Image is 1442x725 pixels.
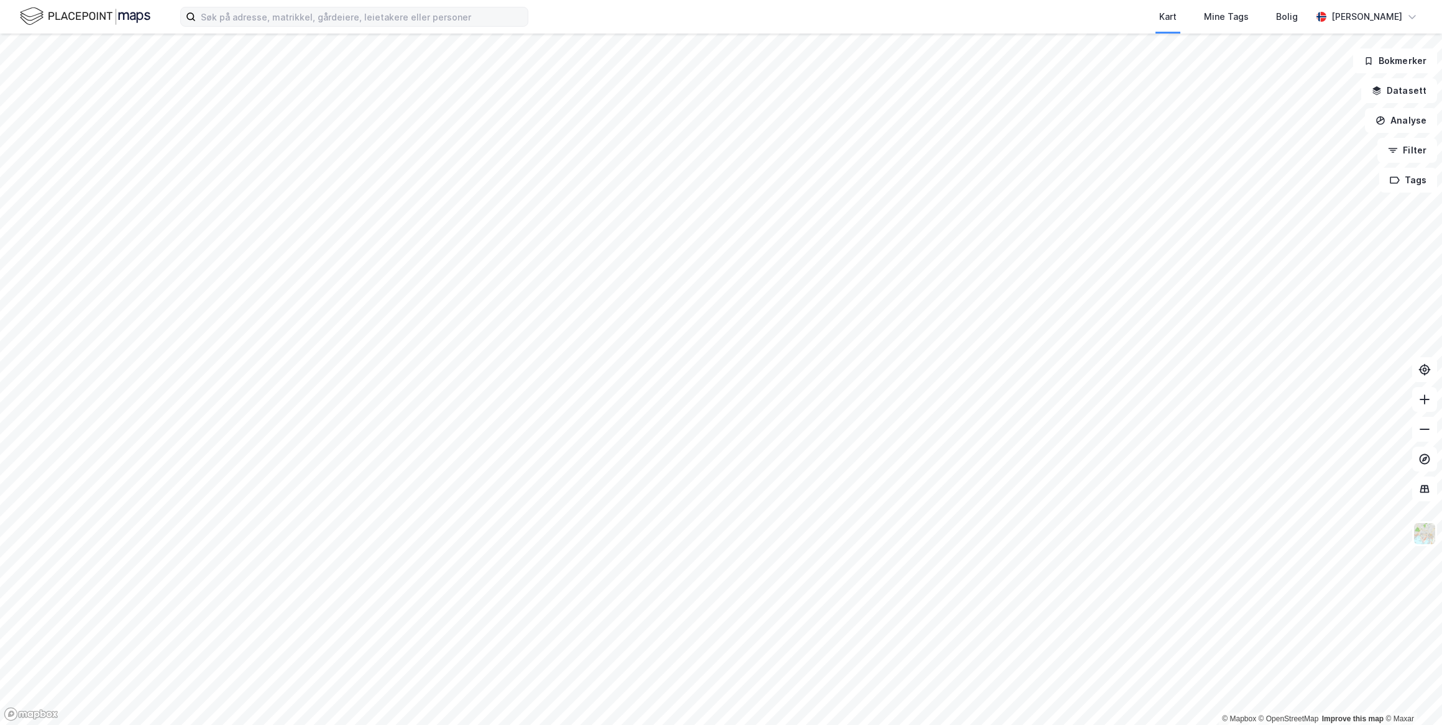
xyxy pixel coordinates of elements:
a: OpenStreetMap [1259,714,1319,723]
div: [PERSON_NAME] [1331,9,1402,24]
img: Z [1413,522,1436,545]
a: Improve this map [1322,714,1384,723]
a: Mapbox [1222,714,1256,723]
input: Søk på adresse, matrikkel, gårdeiere, leietakere eller personer [196,7,528,26]
div: Bolig [1276,9,1298,24]
button: Analyse [1365,108,1437,133]
iframe: Chat Widget [1380,665,1442,725]
button: Datasett [1361,78,1437,103]
a: Mapbox homepage [4,707,58,721]
button: Bokmerker [1353,48,1437,73]
button: Filter [1377,138,1437,163]
div: Kart [1159,9,1177,24]
div: Kontrollprogram for chat [1380,665,1442,725]
div: Mine Tags [1204,9,1249,24]
img: logo.f888ab2527a4732fd821a326f86c7f29.svg [20,6,150,27]
button: Tags [1379,168,1437,193]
